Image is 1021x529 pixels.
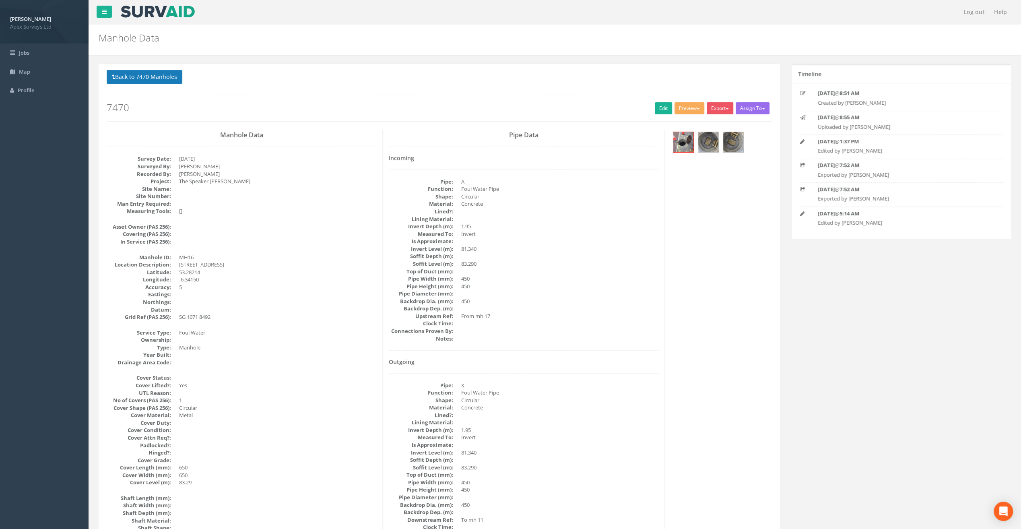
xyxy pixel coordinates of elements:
[818,186,985,193] p: @
[107,374,171,382] dt: Cover Status:
[798,71,821,77] h5: Timeline
[461,185,658,193] dd: Foul Water Pipe
[107,261,171,269] dt: Location Description:
[389,252,453,260] dt: Soffit Depth (m):
[179,276,376,283] dd: -6.34150
[389,305,453,312] dt: Backdrop Dep. (m):
[107,238,171,246] dt: In Service (PAS 256):
[179,207,376,215] dd: []
[818,161,835,169] strong: [DATE]
[179,471,376,479] dd: 650
[839,114,859,121] strong: 8:55 AM
[107,509,171,517] dt: Shaft Depth (mm):
[461,382,658,389] dd: X
[107,494,171,502] dt: Shaft Length (mm):
[461,449,658,457] dd: 81.340
[107,449,171,457] dt: Hinged?:
[389,260,453,268] dt: Soffit Level (m):
[461,434,658,441] dd: Invert
[461,223,658,230] dd: 1.95
[389,389,453,397] dt: Function:
[107,419,171,427] dt: Cover Duty:
[994,502,1013,521] div: Open Intercom Messenger
[389,508,453,516] dt: Backdrop Dep. (m):
[107,200,171,208] dt: Man Entry Required:
[736,102,769,114] button: Assign To
[389,290,453,298] dt: Pipe Diameter (mm):
[107,170,171,178] dt: Recorded By:
[818,138,985,145] p: @
[707,102,733,114] button: Export
[461,275,658,283] dd: 450
[818,147,985,155] p: Edited by [PERSON_NAME]
[179,163,376,170] dd: [PERSON_NAME]
[107,344,171,351] dt: Type:
[389,419,453,426] dt: Lining Material:
[461,260,658,268] dd: 83.290
[107,207,171,215] dt: Measuring Tools:
[839,186,859,193] strong: 7:52 AM
[179,397,376,404] dd: 1
[19,49,29,56] span: Jobs
[389,155,658,161] h4: Incoming
[107,502,171,509] dt: Shaft Width (mm):
[107,70,182,84] button: Back to 7470 Manholes
[818,99,985,107] p: Created by [PERSON_NAME]
[818,89,985,97] p: @
[107,298,171,306] dt: Northings:
[461,501,658,509] dd: 450
[179,404,376,412] dd: Circular
[461,389,658,397] dd: Foul Water Pipe
[389,434,453,441] dt: Measured To:
[389,223,453,230] dt: Invert Depth (m):
[389,411,453,419] dt: Lined?:
[818,171,985,179] p: Exported by [PERSON_NAME]
[389,516,453,524] dt: Downstream Ref:
[107,359,171,366] dt: Drainage Area Code:
[389,494,453,501] dt: Pipe Diameter (mm):
[107,404,171,412] dt: Cover Shape (PAS 256):
[107,457,171,464] dt: Cover Grade:
[461,486,658,494] dd: 450
[107,329,171,337] dt: Service Type:
[389,238,453,245] dt: Is Approximate:
[179,479,376,486] dd: 83.29
[461,283,658,290] dd: 450
[461,479,658,486] dd: 450
[107,283,171,291] dt: Accuracy:
[107,132,376,139] h3: Manhole Data
[389,185,453,193] dt: Function:
[179,254,376,261] dd: MH16
[389,268,453,275] dt: Top of Duct (mm):
[107,464,171,471] dt: Cover Length (mm):
[107,471,171,479] dt: Cover Width (mm):
[818,186,835,193] strong: [DATE]
[389,327,453,335] dt: Connections Proven By:
[389,486,453,494] dt: Pipe Height (mm):
[389,404,453,411] dt: Material:
[389,479,453,486] dt: Pipe Width (mm):
[179,313,376,321] dd: SG 1071 8492
[818,195,985,203] p: Exported by [PERSON_NAME]
[389,215,453,223] dt: Lining Material:
[107,313,171,321] dt: Grid Ref (PAS 256):
[107,230,171,238] dt: Covering (PAS 256):
[389,178,453,186] dt: Pipe:
[389,501,453,509] dt: Backdrop Dia. (mm):
[723,132,743,152] img: a4214e35-f60e-922b-adcf-f310eb9d5c76_fedfae53-9c3e-f9e6-a4d5-f9276cca453b_thumb.jpg
[389,245,453,253] dt: Invert Level (m):
[389,208,453,215] dt: Lined?:
[389,200,453,208] dt: Material:
[107,517,171,525] dt: Shaft Material:
[461,193,658,200] dd: Circular
[818,210,835,217] strong: [DATE]
[461,245,658,253] dd: 81.340
[818,219,985,227] p: Edited by [PERSON_NAME]
[179,329,376,337] dd: Foul Water
[818,138,835,145] strong: [DATE]
[107,382,171,389] dt: Cover Lifted?:
[389,456,453,464] dt: Soffit Depth (m):
[389,283,453,290] dt: Pipe Height (mm):
[818,123,985,131] p: Uploaded by [PERSON_NAME]
[10,15,51,23] strong: [PERSON_NAME]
